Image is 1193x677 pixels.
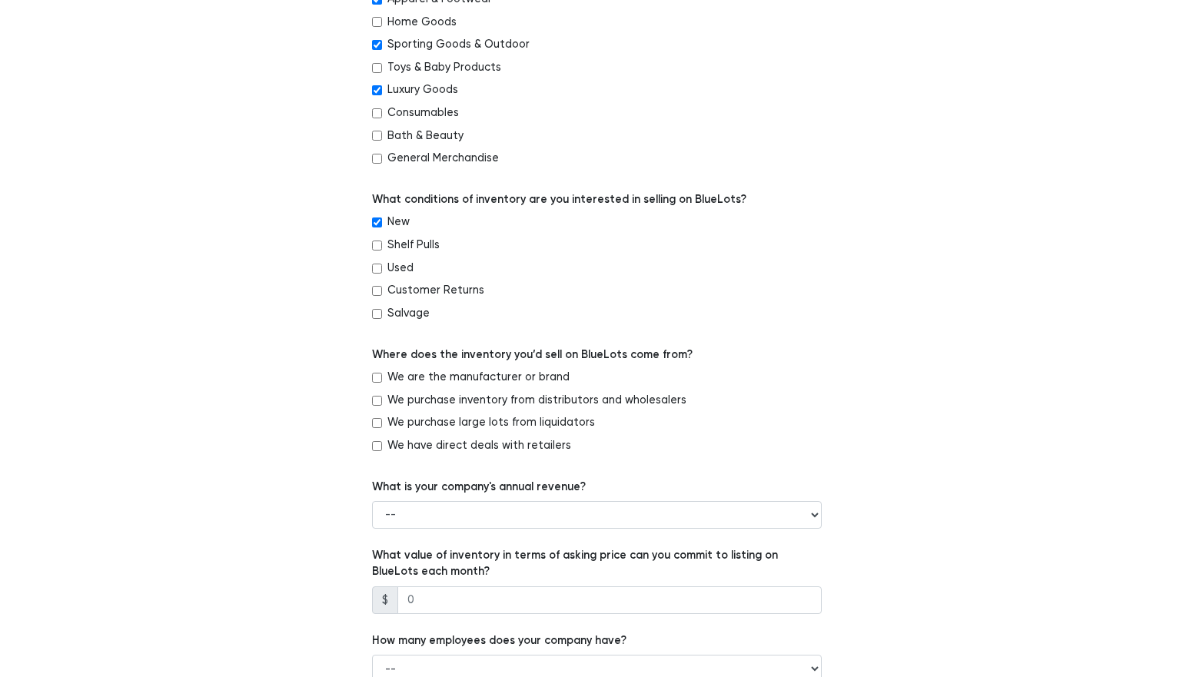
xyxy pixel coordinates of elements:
[372,373,382,383] input: We are the manufacturer or brand
[387,305,430,322] label: Salvage
[372,309,382,319] input: Salvage
[372,17,382,27] input: Home Goods
[372,191,746,208] label: What conditions of inventory are you interested in selling on BlueLots?
[372,154,382,164] input: General Merchandise
[387,260,414,277] label: Used
[387,81,458,98] label: Luxury Goods
[372,547,822,580] label: What value of inventory in terms of asking price can you commit to listing on BlueLots each month?
[372,586,398,614] span: $
[387,369,570,386] label: We are the manufacturer or brand
[372,63,382,73] input: Toys & Baby Products
[387,282,484,299] label: Customer Returns
[372,396,382,406] input: We purchase inventory from distributors and wholesalers
[397,586,822,614] input: 0
[372,108,382,118] input: Consumables
[372,217,382,227] input: New
[387,128,464,144] label: Bath & Beauty
[372,286,382,296] input: Customer Returns
[372,131,382,141] input: Bath & Beauty
[372,241,382,251] input: Shelf Pulls
[387,14,457,31] label: Home Goods
[387,437,571,454] label: We have direct deals with retailers
[372,40,382,50] input: Sporting Goods & Outdoor
[387,36,530,53] label: Sporting Goods & Outdoor
[372,418,382,428] input: We purchase large lots from liquidators
[387,237,440,254] label: Shelf Pulls
[387,59,501,76] label: Toys & Baby Products
[387,214,410,231] label: New
[372,85,382,95] input: Luxury Goods
[387,414,595,431] label: We purchase large lots from liquidators
[372,441,382,451] input: We have direct deals with retailers
[372,479,586,496] label: What is your company's annual revenue?
[372,347,693,363] label: Where does the inventory you’d sell on BlueLots come from?
[387,105,459,121] label: Consumables
[387,392,686,409] label: We purchase inventory from distributors and wholesalers
[372,632,626,649] label: How many employees does your company have?
[372,264,382,274] input: Used
[387,150,499,167] label: General Merchandise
